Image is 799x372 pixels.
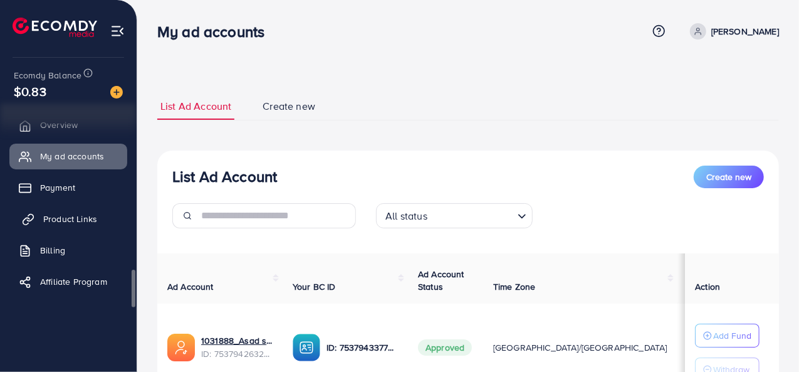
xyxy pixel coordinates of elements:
[40,150,104,162] span: My ad accounts
[9,112,127,137] a: Overview
[201,348,273,360] span: ID: 7537942632723562504
[431,205,513,225] input: Search for option
[9,269,127,294] a: Affiliate Program
[685,23,779,40] a: [PERSON_NAME]
[706,171,751,183] span: Create new
[418,339,472,356] span: Approved
[43,213,97,225] span: Product Links
[263,99,315,114] span: Create new
[493,280,535,293] span: Time Zone
[40,119,78,131] span: Overview
[160,99,231,114] span: List Ad Account
[201,334,273,347] a: 1031888_Asad shah 2_1755064281276
[157,23,274,41] h3: My ad accounts
[418,268,464,293] span: Ad Account Status
[167,334,195,361] img: ic-ads-acc.e4c84228.svg
[13,18,97,37] img: logo
[711,24,779,39] p: [PERSON_NAME]
[9,144,127,169] a: My ad accounts
[695,324,760,348] button: Add Fund
[201,334,273,360] div: <span class='underline'>1031888_Asad shah 2_1755064281276</span></br>7537942632723562504
[167,280,214,293] span: Ad Account
[493,341,667,354] span: [GEOGRAPHIC_DATA]/[GEOGRAPHIC_DATA]
[695,280,720,293] span: Action
[293,280,336,293] span: Your BC ID
[9,238,127,263] a: Billing
[40,275,107,288] span: Affiliate Program
[110,86,123,98] img: image
[14,82,46,100] span: $0.83
[376,203,533,228] div: Search for option
[40,244,65,257] span: Billing
[713,328,751,343] p: Add Fund
[40,181,75,194] span: Payment
[694,166,764,188] button: Create new
[383,207,430,225] span: All status
[9,206,127,231] a: Product Links
[14,69,81,82] span: Ecomdy Balance
[326,340,398,355] p: ID: 7537943377279549456
[172,167,277,186] h3: List Ad Account
[9,175,127,200] a: Payment
[110,24,125,38] img: menu
[293,334,320,361] img: ic-ba-acc.ded83a64.svg
[746,316,790,363] iframe: Chat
